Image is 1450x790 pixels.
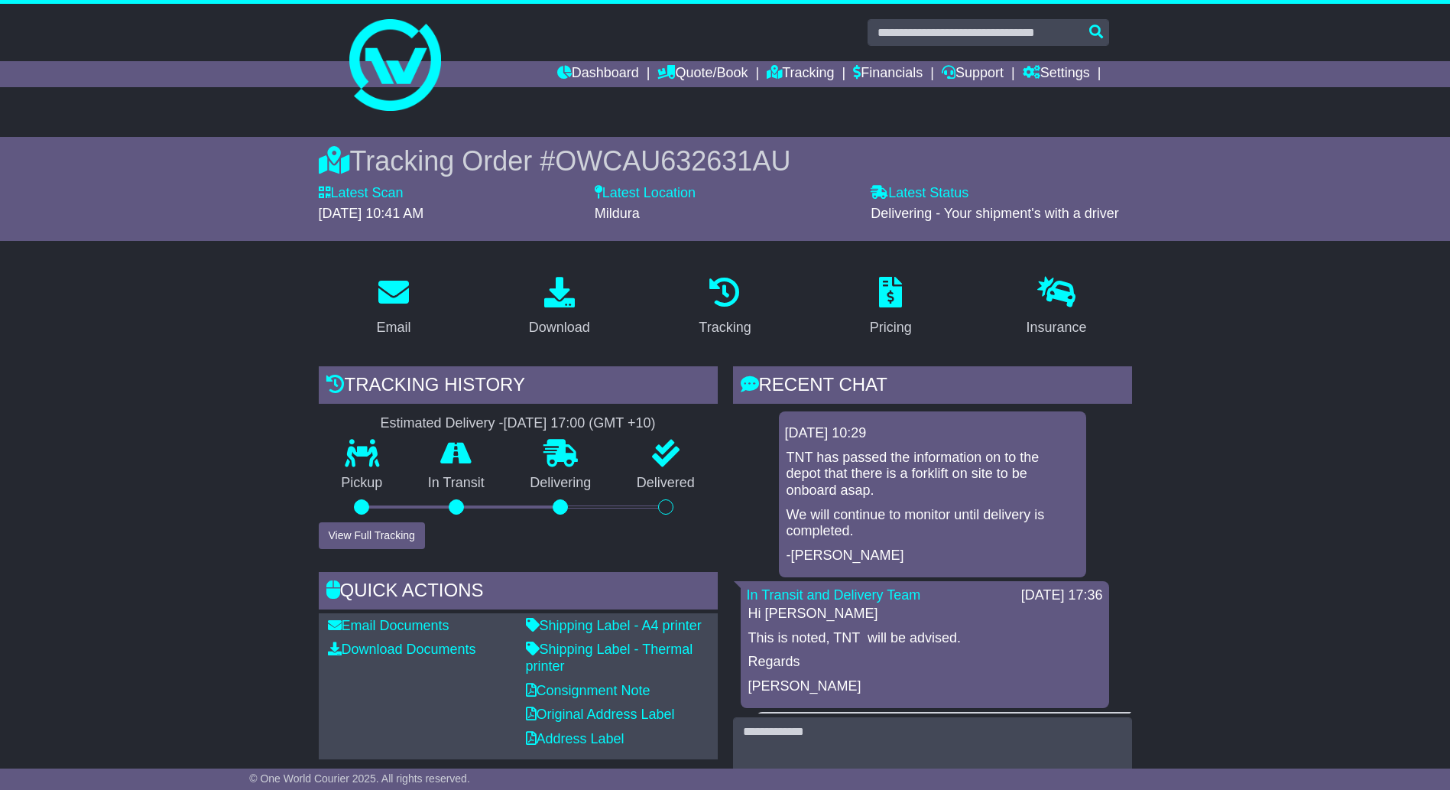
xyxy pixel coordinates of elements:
[508,475,615,492] p: Delivering
[699,317,751,338] div: Tracking
[871,206,1119,221] span: Delivering - Your shipment's with a driver
[504,415,656,432] div: [DATE] 17:00 (GMT +10)
[747,587,921,603] a: In Transit and Delivery Team
[405,475,508,492] p: In Transit
[787,548,1079,564] p: -[PERSON_NAME]
[787,450,1079,499] p: TNT has passed the information on to the depot that there is a forklift on site to be onboard asap.
[319,522,425,549] button: View Full Tracking
[319,572,718,613] div: Quick Actions
[319,475,406,492] p: Pickup
[748,678,1101,695] p: [PERSON_NAME]
[526,731,624,746] a: Address Label
[519,271,600,343] a: Download
[853,61,923,87] a: Financials
[860,271,922,343] a: Pricing
[871,185,968,202] label: Latest Status
[366,271,420,343] a: Email
[595,185,696,202] label: Latest Location
[595,206,640,221] span: Mildura
[733,366,1132,408] div: RECENT CHAT
[748,654,1101,671] p: Regards
[657,61,748,87] a: Quote/Book
[870,317,912,338] div: Pricing
[319,415,718,432] div: Estimated Delivery -
[319,206,424,221] span: [DATE] 10:41 AM
[376,317,410,338] div: Email
[319,145,1132,177] div: Tracking Order #
[526,707,675,722] a: Original Address Label
[328,618,449,633] a: Email Documents
[767,61,834,87] a: Tracking
[526,618,702,633] a: Shipping Label - A4 printer
[748,630,1101,647] p: This is noted, TNT will be advised.
[942,61,1004,87] a: Support
[555,145,790,177] span: OWCAU632631AU
[319,185,404,202] label: Latest Scan
[249,772,470,785] span: © One World Courier 2025. All rights reserved.
[526,683,650,698] a: Consignment Note
[328,642,476,657] a: Download Documents
[1023,61,1090,87] a: Settings
[529,317,590,338] div: Download
[557,61,639,87] a: Dashboard
[1021,587,1103,604] div: [DATE] 17:36
[748,606,1101,623] p: Hi [PERSON_NAME]
[614,475,718,492] p: Delivered
[787,507,1079,540] p: We will continue to monitor until delivery is completed.
[526,642,693,674] a: Shipping Label - Thermal printer
[319,366,718,408] div: Tracking history
[1027,317,1087,338] div: Insurance
[1017,271,1097,343] a: Insurance
[689,271,761,343] a: Tracking
[785,425,1080,442] div: [DATE] 10:29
